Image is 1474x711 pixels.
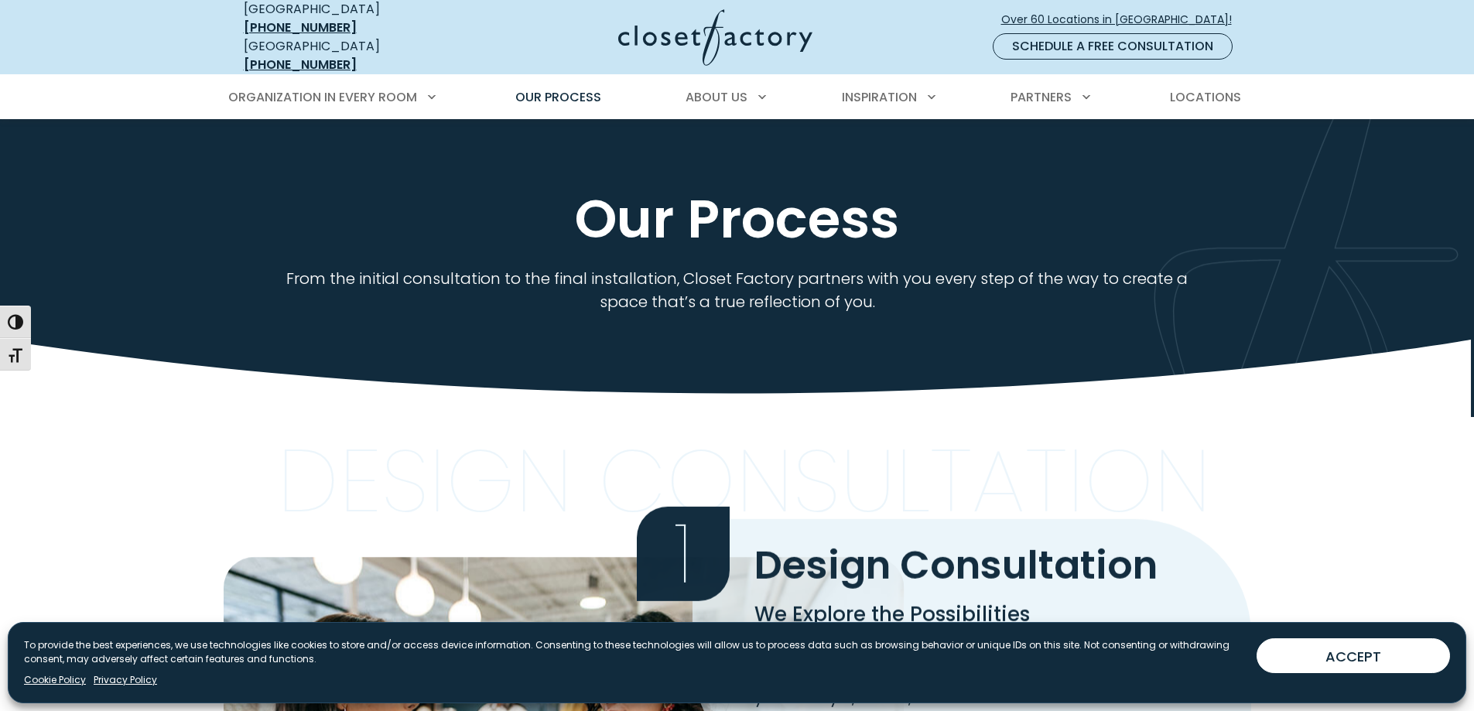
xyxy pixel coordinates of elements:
h1: Our Process [241,190,1234,248]
span: Inspiration [842,88,917,106]
a: Over 60 Locations in [GEOGRAPHIC_DATA]! [1000,6,1245,33]
span: Organization in Every Room [228,88,417,106]
span: Design Consultation [754,538,1158,593]
div: [GEOGRAPHIC_DATA] [244,37,468,74]
p: From the initial consultation to the final installation, Closet Factory partners with you every s... [282,267,1192,313]
span: About Us [686,88,747,106]
span: Over 60 Locations in [GEOGRAPHIC_DATA]! [1001,12,1244,28]
span: Our Process [515,88,601,106]
span: Partners [1011,88,1072,106]
a: [PHONE_NUMBER] [244,56,357,73]
a: Privacy Policy [94,673,157,687]
img: Closet Factory Logo [618,9,812,66]
span: 1 [637,507,730,601]
p: Design Consultation [277,448,1211,514]
a: Schedule a Free Consultation [993,33,1233,60]
a: [PHONE_NUMBER] [244,19,357,36]
a: Cookie Policy [24,673,86,687]
nav: Primary Menu [217,76,1257,119]
p: We begin by understanding the essentials to uncover the potential of your space – inventorying it... [754,640,1233,709]
span: Locations [1170,88,1241,106]
button: ACCEPT [1257,638,1450,673]
p: To provide the best experiences, we use technologies like cookies to store and/or access device i... [24,638,1244,666]
span: We Explore the Possibilities [754,600,1030,628]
